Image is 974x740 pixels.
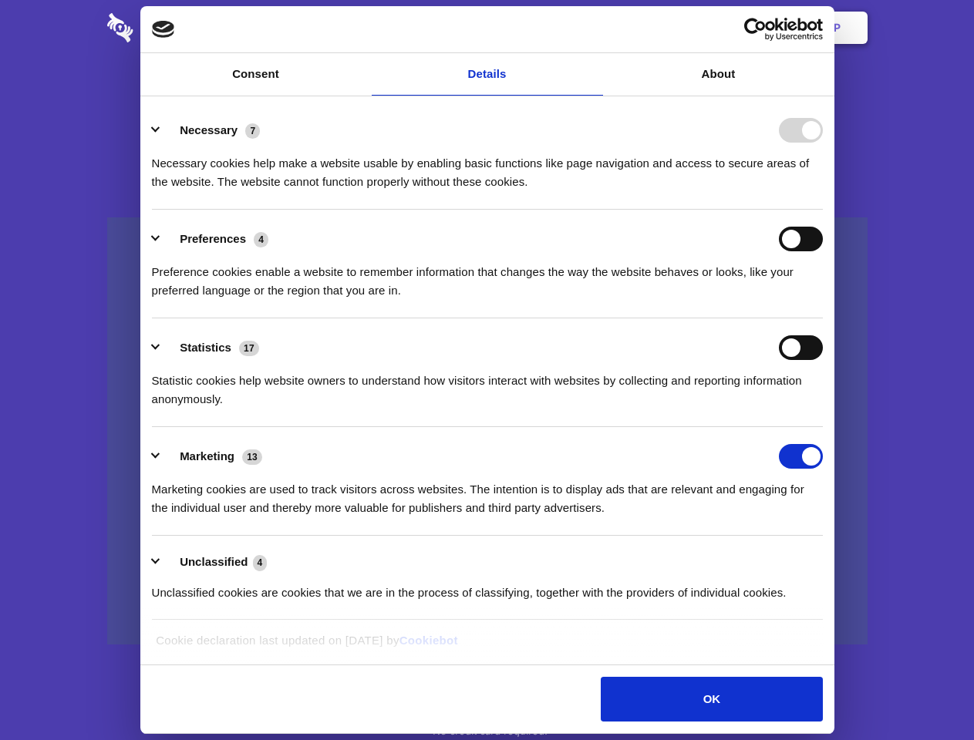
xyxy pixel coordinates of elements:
div: Preference cookies enable a website to remember information that changes the way the website beha... [152,251,823,300]
a: Cookiebot [399,634,458,647]
a: Details [372,53,603,96]
span: 7 [245,123,260,139]
h1: Eliminate Slack Data Loss. [107,69,868,125]
span: 13 [242,449,262,465]
a: Consent [140,53,372,96]
img: logo [152,21,175,38]
div: Statistic cookies help website owners to understand how visitors interact with websites by collec... [152,360,823,409]
button: Statistics (17) [152,335,269,360]
button: OK [601,677,822,721]
div: Cookie declaration last updated on [DATE] by [144,631,830,661]
iframe: Drift Widget Chat Controller [897,663,955,721]
img: logo-wordmark-white-trans-d4663122ce5f474addd5e946df7df03e33cb6a1c49d2221995e7729f52c070b2.svg [107,13,239,42]
a: Contact [625,4,696,52]
div: Necessary cookies help make a website usable by enabling basic functions like page navigation and... [152,143,823,191]
span: 17 [239,341,259,356]
a: Pricing [453,4,520,52]
a: Usercentrics Cookiebot - opens in a new window [688,18,823,41]
div: Marketing cookies are used to track visitors across websites. The intention is to display ads tha... [152,469,823,517]
label: Preferences [180,232,246,245]
a: Login [699,4,767,52]
div: Unclassified cookies are cookies that we are in the process of classifying, together with the pro... [152,572,823,602]
button: Preferences (4) [152,227,278,251]
span: 4 [253,555,268,570]
a: Wistia video thumbnail [107,217,868,645]
label: Statistics [180,341,231,354]
button: Marketing (13) [152,444,272,469]
button: Necessary (7) [152,118,270,143]
button: Unclassified (4) [152,553,277,572]
span: 4 [254,232,268,247]
label: Marketing [180,449,234,462]
a: About [603,53,834,96]
label: Necessary [180,123,238,136]
h4: Auto-redaction of sensitive data, encrypted data sharing and self-destructing private chats. Shar... [107,140,868,191]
